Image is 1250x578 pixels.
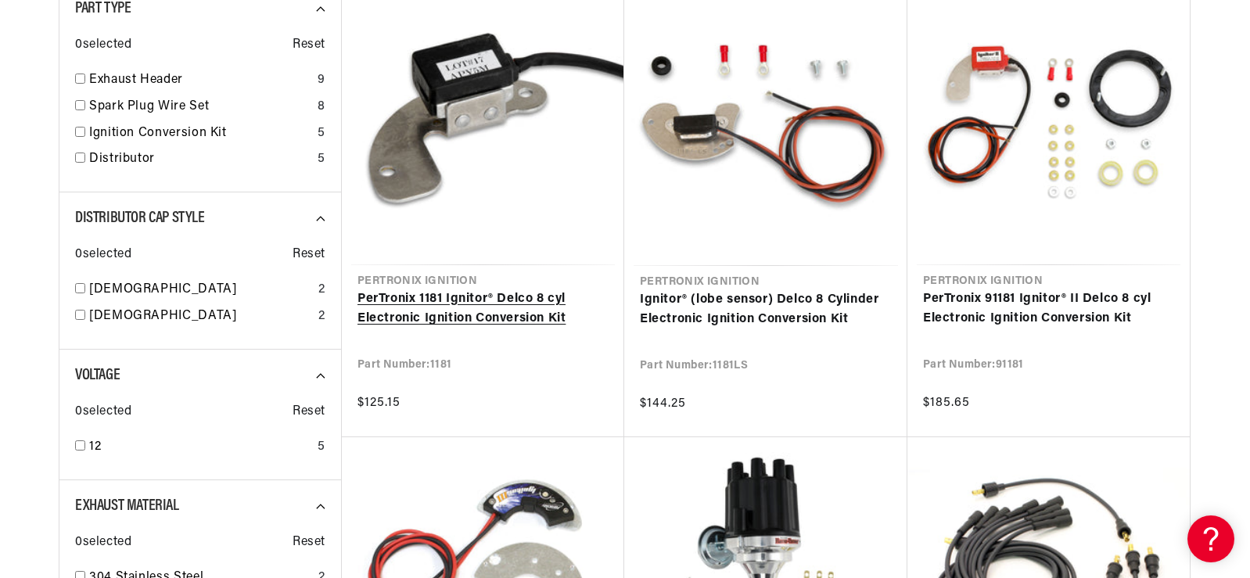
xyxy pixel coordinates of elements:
[75,368,120,383] span: Voltage
[89,437,311,458] a: 12
[318,437,325,458] div: 5
[318,280,325,300] div: 2
[89,124,311,144] a: Ignition Conversion Kit
[75,245,131,265] span: 0 selected
[640,290,892,330] a: Ignitor® (lobe sensor) Delco 8 Cylinder Electronic Ignition Conversion Kit
[75,402,131,422] span: 0 selected
[75,498,179,514] span: Exhaust Material
[318,124,325,144] div: 5
[923,289,1174,329] a: PerTronix 91181 Ignitor® II Delco 8 cyl Electronic Ignition Conversion Kit
[89,97,311,117] a: Spark Plug Wire Set
[89,70,311,91] a: Exhaust Header
[89,149,311,170] a: Distributor
[318,307,325,327] div: 2
[293,245,325,265] span: Reset
[75,533,131,553] span: 0 selected
[318,97,325,117] div: 8
[318,70,325,91] div: 9
[75,210,205,226] span: Distributor Cap Style
[293,533,325,553] span: Reset
[75,35,131,56] span: 0 selected
[75,1,131,16] span: Part Type
[293,402,325,422] span: Reset
[89,280,312,300] a: [DEMOGRAPHIC_DATA]
[357,289,609,329] a: PerTronix 1181 Ignitor® Delco 8 cyl Electronic Ignition Conversion Kit
[318,149,325,170] div: 5
[293,35,325,56] span: Reset
[89,307,312,327] a: [DEMOGRAPHIC_DATA]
